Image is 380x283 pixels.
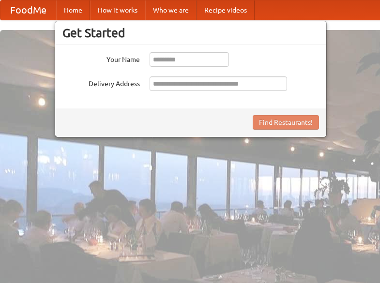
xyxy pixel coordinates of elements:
[62,52,140,64] label: Your Name
[197,0,255,20] a: Recipe videos
[62,76,140,89] label: Delivery Address
[145,0,197,20] a: Who we are
[0,0,56,20] a: FoodMe
[62,26,319,40] h3: Get Started
[253,115,319,130] button: Find Restaurants!
[56,0,90,20] a: Home
[90,0,145,20] a: How it works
